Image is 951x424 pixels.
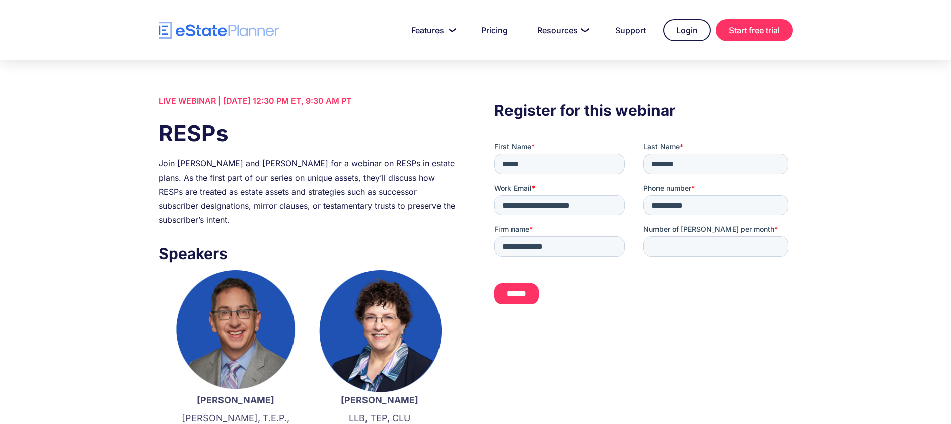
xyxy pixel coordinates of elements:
a: Features [399,20,464,40]
h3: Register for this webinar [494,99,792,122]
div: Join [PERSON_NAME] and [PERSON_NAME] for a webinar on RESPs in estate plans. As the first part of... [159,156,457,227]
a: Pricing [469,20,520,40]
strong: [PERSON_NAME] [341,395,418,405]
a: Login [663,19,711,41]
h1: RESPs [159,118,457,149]
iframe: Form 0 [494,142,792,323]
a: Support [603,20,658,40]
div: LIVE WEBINAR | [DATE] 12:30 PM ET, 9:30 AM PT [159,94,457,108]
a: Resources [525,20,598,40]
a: Start free trial [716,19,793,41]
h3: Speakers [159,242,457,265]
a: home [159,22,279,39]
strong: [PERSON_NAME] [197,395,274,405]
